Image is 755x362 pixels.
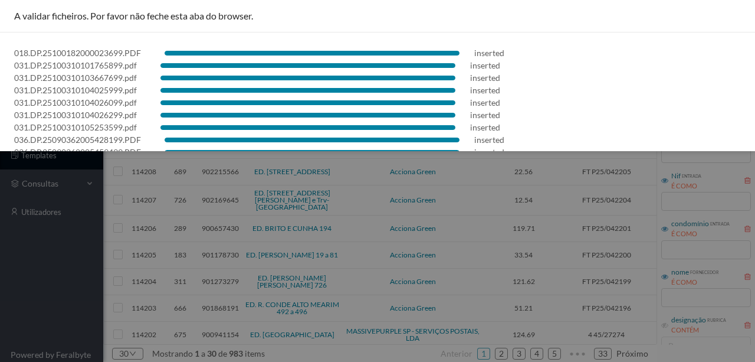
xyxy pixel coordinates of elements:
[474,47,504,59] div: inserted
[474,146,504,158] div: inserted
[14,71,137,84] div: 031.DP.25100310103667699.pdf
[14,146,141,158] div: 036.DP.25090362005459499.PDF
[474,133,504,146] div: inserted
[14,9,741,22] div: A validar ficheiros. Por favor não feche esta aba do browser.
[14,84,137,96] div: 031.DP.25100310104025999.pdf
[470,59,500,71] div: inserted
[470,71,500,84] div: inserted
[14,109,137,121] div: 031.DP.25100310104026299.pdf
[14,47,141,59] div: 018.DP.25100182000023699.PDF
[14,96,137,109] div: 031.DP.25100310104026099.pdf
[470,109,500,121] div: inserted
[470,84,500,96] div: inserted
[14,59,137,71] div: 031.DP.25100310101765899.pdf
[14,133,141,146] div: 036.DP.25090362005428199.PDF
[14,121,137,133] div: 031.DP.25100310105253599.pdf
[470,96,500,109] div: inserted
[470,121,500,133] div: inserted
